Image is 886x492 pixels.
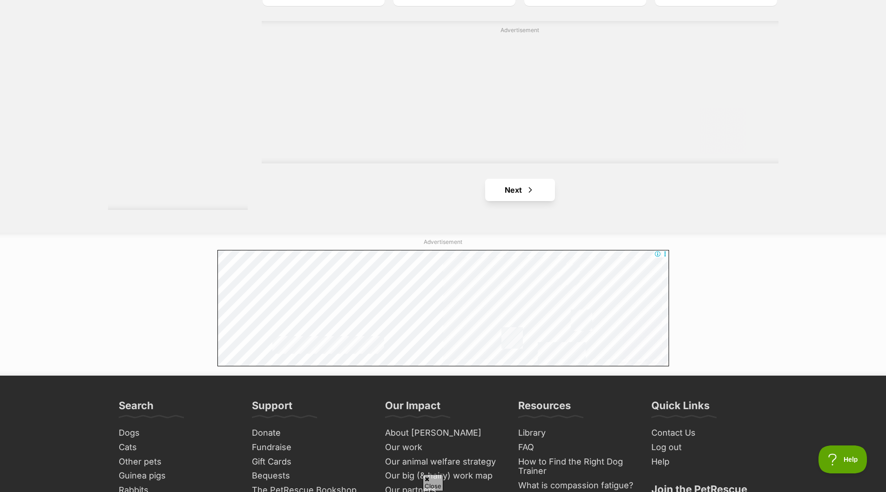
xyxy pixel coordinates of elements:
a: Guinea pigs [115,469,239,483]
a: Donate [248,426,372,440]
iframe: Help Scout Beacon - Open [818,445,867,473]
div: Advertisement [262,21,778,164]
a: Gift Cards [248,455,372,469]
a: Bequests [248,469,372,483]
a: Other pets [115,455,239,469]
a: Log out [648,440,771,455]
h3: Support [252,399,292,418]
a: Cats [115,440,239,455]
h3: Quick Links [651,399,710,418]
a: Library [514,426,638,440]
a: Help [648,455,771,469]
a: Contact Us [648,426,771,440]
iframe: Advertisement [217,250,669,366]
a: Next page [485,179,555,201]
a: Dogs [115,426,239,440]
a: How to Find the Right Dog Trainer [514,455,638,479]
a: FAQ [514,440,638,455]
nav: Pagination [262,179,778,201]
a: Our big (& hairy) work map [381,469,505,483]
h3: Our Impact [385,399,440,418]
a: Fundraise [248,440,372,455]
iframe: Advertisement [294,38,746,154]
a: Our work [381,440,505,455]
span: Close [423,474,443,491]
h3: Search [119,399,154,418]
a: Our animal welfare strategy [381,455,505,469]
a: About [PERSON_NAME] [381,426,505,440]
h3: Resources [518,399,571,418]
